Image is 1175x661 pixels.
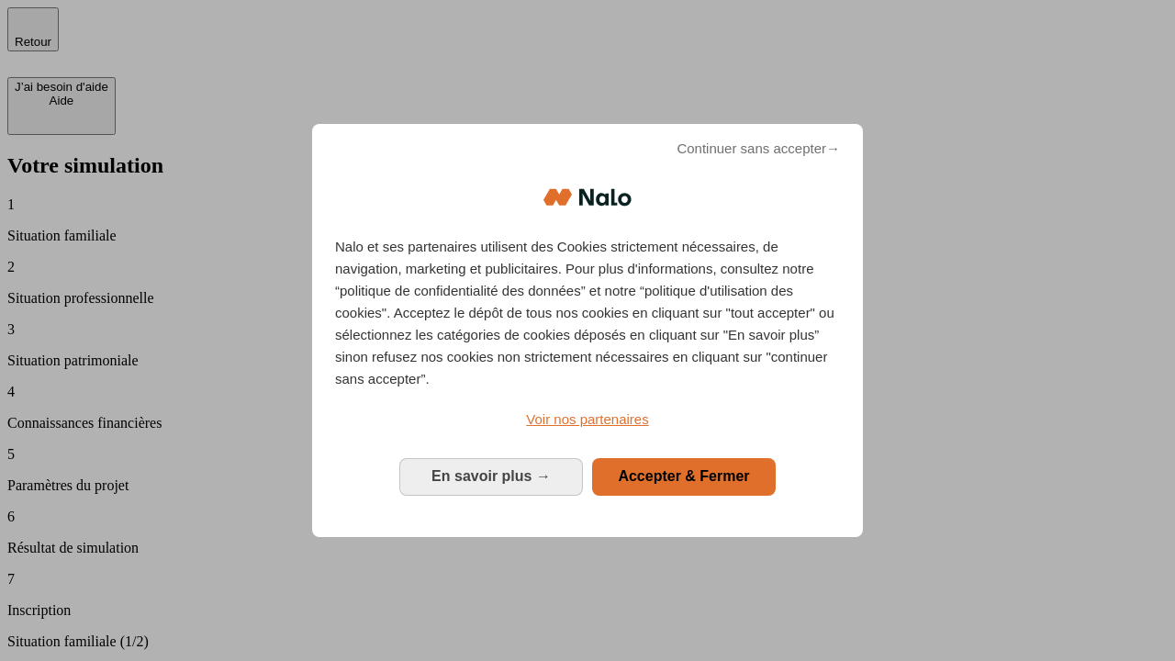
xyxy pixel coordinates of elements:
[592,458,776,495] button: Accepter & Fermer: Accepter notre traitement des données et fermer
[335,409,840,431] a: Voir nos partenaires
[526,411,648,427] span: Voir nos partenaires
[618,468,749,484] span: Accepter & Fermer
[399,458,583,495] button: En savoir plus: Configurer vos consentements
[431,468,551,484] span: En savoir plus →
[335,236,840,390] p: Nalo et ses partenaires utilisent des Cookies strictement nécessaires, de navigation, marketing e...
[677,138,840,160] span: Continuer sans accepter→
[312,124,863,536] div: Bienvenue chez Nalo Gestion du consentement
[543,170,632,225] img: Logo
